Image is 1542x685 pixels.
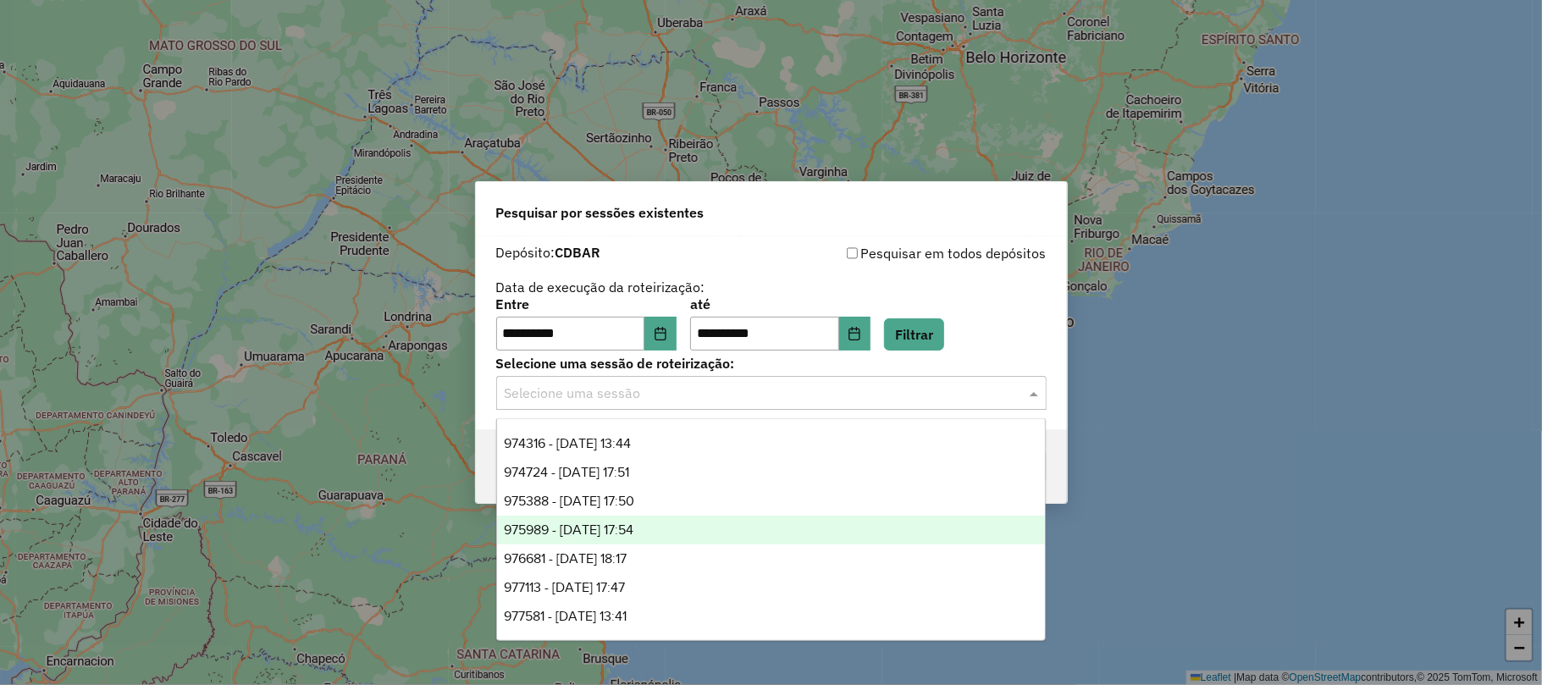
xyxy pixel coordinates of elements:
[496,277,705,297] label: Data de execução da roteirização:
[496,418,1046,641] ng-dropdown-panel: Options list
[504,522,633,537] span: 975989 - [DATE] 17:54
[504,580,625,594] span: 977113 - [DATE] 17:47
[504,494,634,508] span: 975388 - [DATE] 17:50
[504,465,629,479] span: 974724 - [DATE] 17:51
[504,609,627,623] span: 977581 - [DATE] 13:41
[496,242,601,262] label: Depósito:
[504,551,627,566] span: 976681 - [DATE] 18:17
[771,243,1047,263] div: Pesquisar em todos depósitos
[690,294,870,314] label: até
[504,436,631,450] span: 974316 - [DATE] 13:44
[644,317,677,351] button: Choose Date
[839,317,871,351] button: Choose Date
[496,353,1047,373] label: Selecione uma sessão de roteirização:
[496,202,705,223] span: Pesquisar por sessões existentes
[496,294,677,314] label: Entre
[884,318,944,351] button: Filtrar
[555,244,601,261] strong: CDBAR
